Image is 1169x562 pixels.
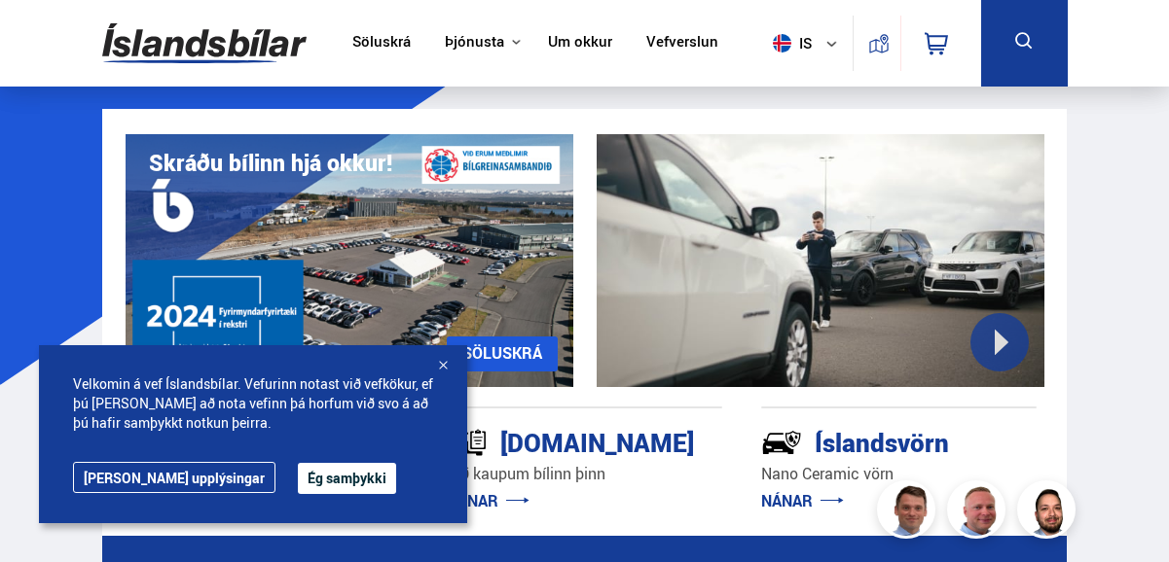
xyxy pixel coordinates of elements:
[1020,483,1078,542] img: nhp88E3Fdnt1Opn2.png
[73,462,275,493] a: [PERSON_NAME] upplýsingar
[447,336,558,371] a: SÖLUSKRÁ
[352,33,411,53] a: Söluskrá
[773,34,791,53] img: svg+xml;base64,PHN2ZyB4bWxucz0iaHR0cDovL3d3dy53My5vcmcvMjAwMC9zdmciIHdpZHRoPSI1MTIiIGhlaWdodD0iNT...
[765,34,814,53] span: is
[761,424,968,458] div: Íslandsvörn
[950,483,1008,542] img: siFngHWaQ9KaOqBr.png
[149,150,392,176] h1: Skráðu bílinn hjá okkur!
[761,490,844,511] a: NÁNAR
[447,424,653,458] div: [DOMAIN_NAME]
[447,490,530,511] a: NÁNAR
[298,463,396,494] button: Ég samþykki
[447,463,722,485] p: Við kaupum bílinn þinn
[102,12,307,75] img: G0Ugv5HjCgRt.svg
[761,422,802,463] img: -Svtn6bYgwAsiwNX.svg
[761,463,1037,485] p: Nano Ceramic vörn
[126,134,573,387] img: eKx6w-_Home_640_.png
[765,15,853,72] button: is
[548,33,612,53] a: Um okkur
[880,483,938,542] img: FbJEzSuNWCJXmdc-.webp
[445,33,504,52] button: Þjónusta
[646,33,718,53] a: Vefverslun
[73,374,433,433] span: Velkomin á vef Íslandsbílar. Vefurinn notast við vefkökur, ef þú [PERSON_NAME] að nota vefinn þá ...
